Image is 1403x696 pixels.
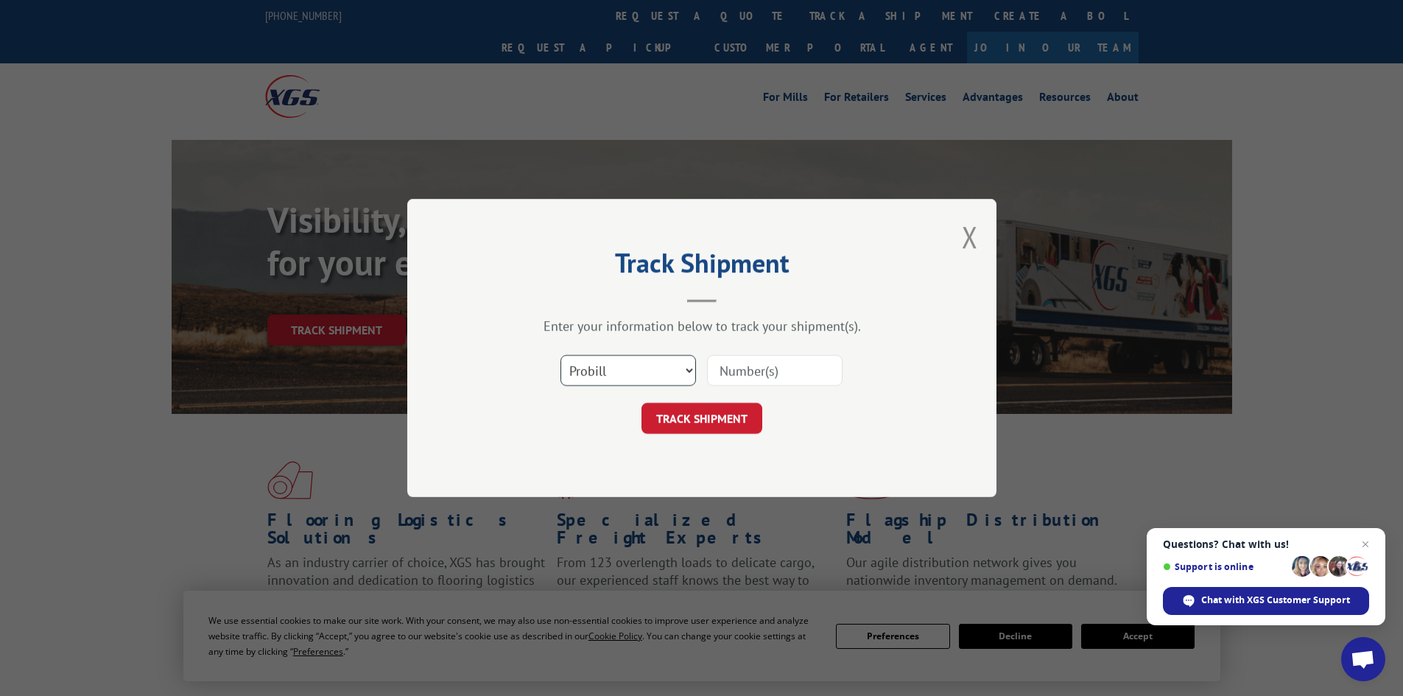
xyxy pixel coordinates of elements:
[1163,587,1369,615] div: Chat with XGS Customer Support
[707,355,843,386] input: Number(s)
[962,217,978,256] button: Close modal
[481,253,923,281] h2: Track Shipment
[481,317,923,334] div: Enter your information below to track your shipment(s).
[1201,594,1350,607] span: Chat with XGS Customer Support
[1163,538,1369,550] span: Questions? Chat with us!
[1357,535,1374,553] span: Close chat
[1163,561,1287,572] span: Support is online
[1341,637,1385,681] div: Open chat
[641,403,762,434] button: TRACK SHIPMENT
